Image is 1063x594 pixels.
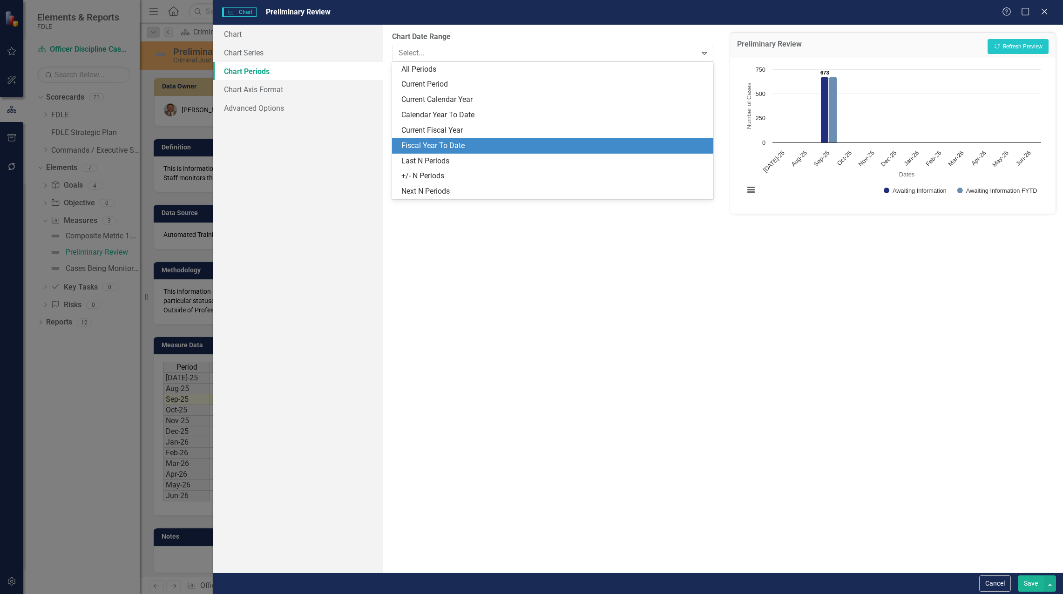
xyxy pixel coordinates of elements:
[739,65,1046,204] div: Chart. Highcharts interactive chart.
[222,7,257,17] span: Chart
[745,183,758,196] button: View chart menu, Chart
[970,149,988,167] text: Apr-26
[991,149,1010,168] text: May-26
[739,65,1046,204] svg: Interactive chart
[790,149,809,168] text: Aug-25
[988,39,1049,54] button: Refresh Preview
[213,80,383,99] a: Chart Axis Format
[820,70,829,75] text: 673
[762,139,765,146] text: 0
[884,187,947,194] button: Show Awaiting Information
[836,149,853,167] text: Oct-25
[899,171,914,178] text: Dates
[857,149,876,168] text: Nov-25
[957,187,1037,194] button: Show Awaiting Information FYTD
[213,99,383,117] a: Advanced Options
[880,149,898,168] text: Dec-25
[925,149,943,167] text: Feb-26
[213,25,383,43] a: Chart
[213,62,383,81] a: Chart Periods
[756,66,765,73] text: 750
[213,43,383,62] a: Chart Series
[401,94,708,105] div: Current Calendar Year
[829,77,837,142] path: Sep-25, 673. Awaiting Information FYTD.
[762,149,786,173] text: [DATE]-25
[812,149,831,168] text: Sep-25
[266,7,331,16] span: Preliminary Review
[401,110,708,121] div: Calendar Year To Date
[821,77,829,142] path: Sep-25, 673. Awaiting Information .
[947,149,965,167] text: Mar-26
[745,83,752,129] text: Number of Cases
[401,171,708,182] div: +/- N Periods
[401,141,708,151] div: Fiscal Year To Date
[401,186,708,197] div: Next N Periods
[392,32,714,42] label: Chart Date Range
[756,115,765,121] text: 250
[401,125,708,136] div: Current Fiscal Year
[756,90,765,97] text: 500
[401,64,708,75] div: All Periods
[401,156,708,167] div: Last N Periods
[1015,149,1032,167] text: Jun-26
[903,149,921,167] text: Jan-26
[1018,575,1044,592] button: Save
[737,40,802,51] h3: Preliminary Review
[979,575,1011,592] button: Cancel
[401,79,708,90] div: Current Period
